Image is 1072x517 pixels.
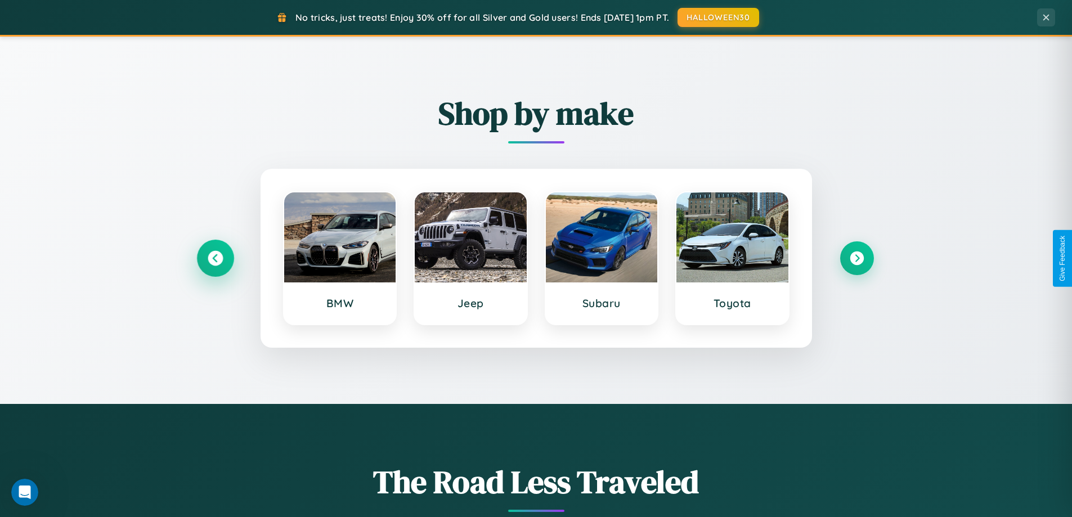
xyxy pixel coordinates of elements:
[295,296,385,310] h3: BMW
[11,479,38,506] iframe: Intercom live chat
[426,296,515,310] h3: Jeep
[295,12,669,23] span: No tricks, just treats! Enjoy 30% off for all Silver and Gold users! Ends [DATE] 1pm PT.
[688,296,777,310] h3: Toyota
[1058,236,1066,281] div: Give Feedback
[557,296,647,310] h3: Subaru
[678,8,759,27] button: HALLOWEEN30
[199,460,874,503] h1: The Road Less Traveled
[199,92,874,135] h2: Shop by make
